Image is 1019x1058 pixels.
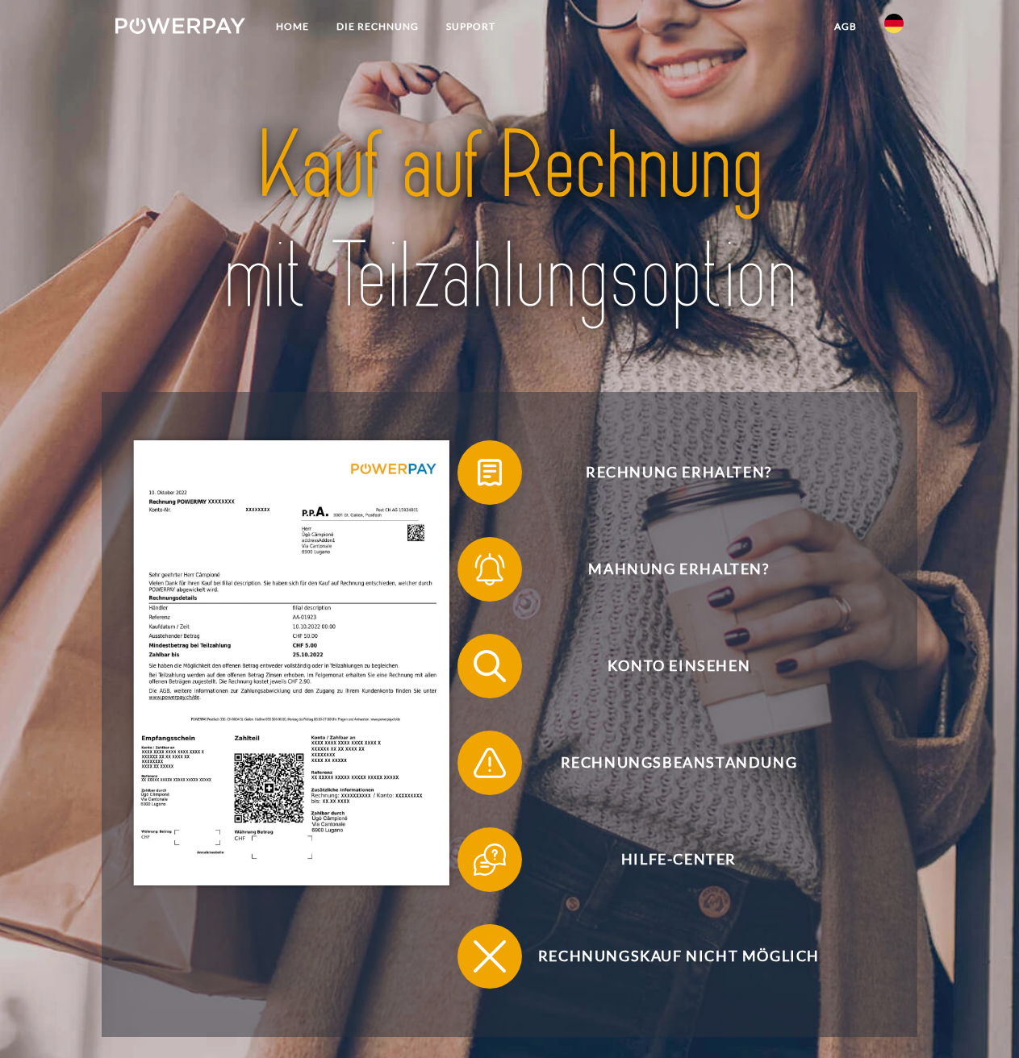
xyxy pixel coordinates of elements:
[470,646,510,686] img: qb_search.svg
[134,440,449,885] img: single_invoice_powerpay_de.jpg
[457,440,877,505] button: Rechnung erhalten?
[323,12,432,41] a: DIE RECHNUNG
[821,12,871,41] a: agb
[481,731,876,795] span: Rechnungsbeanstandung
[432,12,509,41] a: SUPPORT
[481,827,876,892] span: Hilfe-Center
[884,14,904,33] img: de
[457,537,877,602] button: Mahnung erhalten?
[262,12,323,41] a: Home
[470,452,510,493] img: qb_bill.svg
[115,18,245,34] img: logo-powerpay-white.svg
[470,549,510,589] img: qb_bell.svg
[481,537,876,602] span: Mahnung erhalten?
[154,106,865,337] img: title-powerpay_de.svg
[457,634,877,698] button: Konto einsehen
[470,936,510,977] img: qb_close.svg
[470,743,510,783] img: qb_warning.svg
[470,839,510,880] img: qb_help.svg
[457,731,877,795] button: Rechnungsbeanstandung
[481,924,876,989] span: Rechnungskauf nicht möglich
[481,440,876,505] span: Rechnung erhalten?
[457,924,877,989] button: Rechnungskauf nicht möglich
[457,827,877,892] button: Hilfe-Center
[481,634,876,698] span: Konto einsehen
